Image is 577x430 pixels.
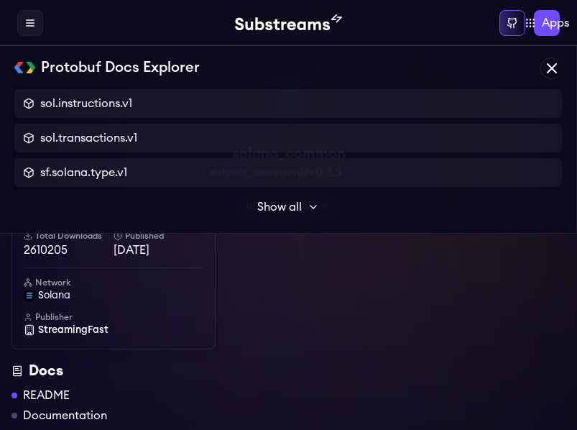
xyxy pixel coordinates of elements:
[24,288,203,303] a: solana
[23,407,107,424] a: Documentation
[235,14,341,32] img: Substream's logo
[24,277,203,288] h6: Network
[114,242,203,259] span: [DATE]
[24,242,114,259] span: 2610205
[38,288,70,303] span: solana
[24,311,203,323] h6: Publisher
[24,230,114,242] h6: Total Downloads
[257,198,302,216] span: Show all
[14,193,562,221] button: Show all
[542,14,569,32] span: Apps
[11,361,216,381] div: Docs
[38,323,109,337] span: StreamingFast
[40,164,127,181] span: sf.solana.type.v1
[24,290,35,301] img: solana
[14,62,35,73] img: Protobuf
[41,58,200,78] h2: Protobuf Docs Explorer
[40,95,132,112] span: sol.instructions.v1
[114,230,203,242] h6: Published
[24,323,203,337] a: StreamingFast
[23,387,70,404] a: README
[40,129,137,147] span: sol.transactions.v1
